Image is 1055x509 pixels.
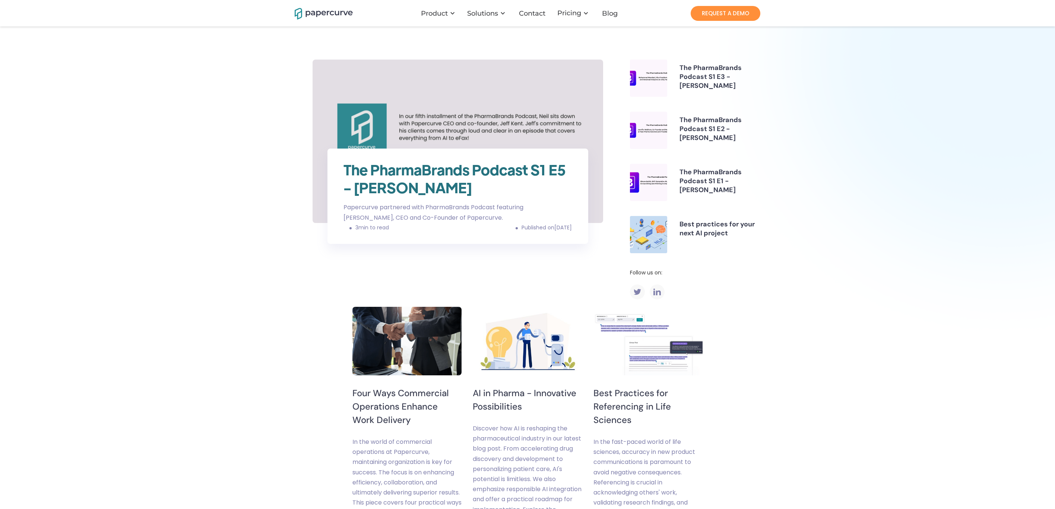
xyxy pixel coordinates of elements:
div: Contact [519,10,545,17]
h5: AI in Pharma - Innovative Possibilities [473,386,582,413]
div: Papercurve partnered with PharmaBrands Podcast featuring [PERSON_NAME], CEO and Co-Founder of Pap... [343,202,572,223]
div: [DATE] [554,224,572,231]
a: Pricing [557,9,581,17]
div: Product [421,10,448,17]
a: Best practices for your next AI project [630,216,760,253]
div: 3 [355,224,358,231]
div: Published on [522,224,554,231]
div: Blog [602,10,618,17]
a: The PharmaBrands Podcast S1 E2 - [PERSON_NAME] [630,112,760,149]
div: Solutions [467,10,498,17]
a: The PharmaBrands Podcast S1 E1 - [PERSON_NAME] [630,164,760,201]
a: Blog [596,10,625,17]
h6: Best practices for your next AI project [679,220,760,238]
h5: Best Practices for Referencing in Life Sciences [593,386,703,427]
a: Contact [513,10,553,17]
div: Product [416,2,463,25]
h3: The PharmaBrands Podcast S1 E5 - [PERSON_NAME] [343,160,572,196]
h5: Four Ways Commercial Operations Enhance Work Delivery [352,386,462,427]
div: Solutions [463,2,513,25]
a: home [295,7,343,20]
a: REQUEST A DEMO [691,6,760,21]
div: Pricing [553,2,596,25]
a: The PharmaBrands Podcast S1 E5 - [PERSON_NAME]Papercurve partnered with PharmaBrands Podcast feat... [295,60,621,244]
div: min to read [358,224,389,231]
a: The PharmaBrands Podcast S1 E3 - [PERSON_NAME] [630,60,760,97]
div: Follow us on: [630,269,662,276]
h6: The PharmaBrands Podcast S1 E3 - [PERSON_NAME] [679,63,760,90]
h6: The PharmaBrands Podcast S1 E1 - [PERSON_NAME] [679,168,760,194]
h6: The PharmaBrands Podcast S1 E2 - [PERSON_NAME] [679,115,760,142]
